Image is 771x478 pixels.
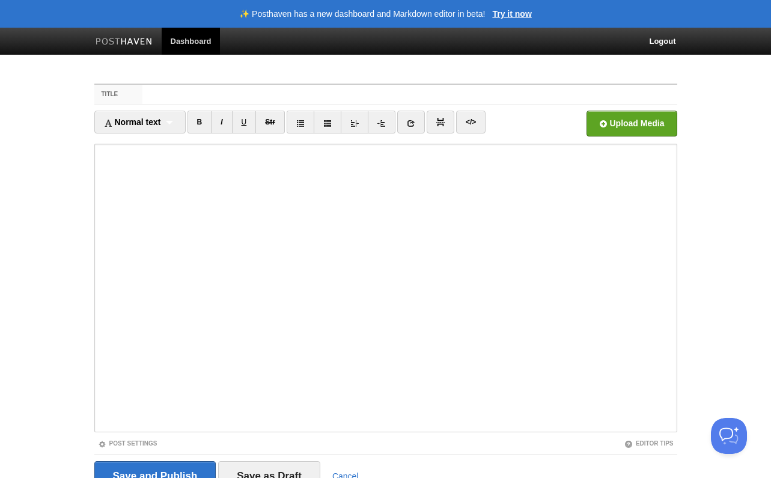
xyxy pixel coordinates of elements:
a: Logout [640,28,684,55]
img: pagebreak-icon.png [436,118,445,126]
header: ✨ Posthaven has a new dashboard and Markdown editor in beta! [239,10,485,18]
a: Str [255,111,285,133]
span: Normal text [104,117,161,127]
a: B [187,111,212,133]
a: Editor Tips [624,440,674,447]
a: Post Settings [98,440,157,447]
a: </> [456,111,486,133]
img: Posthaven-bar [96,38,153,47]
a: Dashboard [162,28,221,55]
a: I [211,111,232,133]
del: Str [265,118,275,126]
iframe: Help Scout Beacon - Open [711,418,747,454]
a: Try it now [492,10,531,18]
a: U [232,111,257,133]
label: Title [94,85,143,104]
